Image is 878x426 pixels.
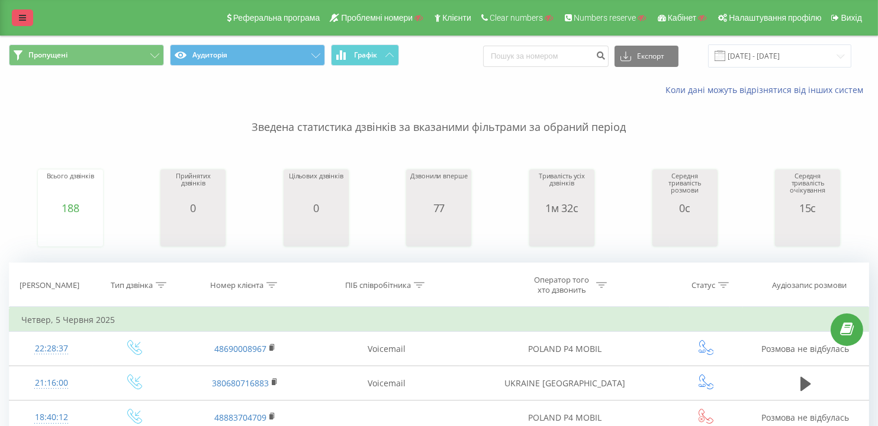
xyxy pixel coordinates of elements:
[460,366,670,401] td: UKRAINE [GEOGRAPHIC_DATA]
[9,96,869,135] p: Зведена статистика дзвінків за вказаними фільтрами за обраний період
[163,202,223,214] div: 0
[665,84,869,95] a: Коли дані можуть відрізнятися вiд інших систем
[729,13,821,23] span: Налаштування профілю
[47,172,94,202] div: Всього дзвінків
[9,44,164,66] button: Пропущені
[111,280,153,290] div: Тип дзвінка
[354,51,377,59] span: Графік
[772,280,847,290] div: Аудіозапис розмови
[9,308,869,332] td: Четвер, 5 Червня 2025
[313,366,460,401] td: Voicemail
[460,332,670,366] td: POLAND P4 MOBIL
[655,202,715,214] div: 0с
[21,371,81,395] div: 21:16:00
[214,412,266,423] a: 48883704709
[289,202,343,214] div: 0
[615,46,678,67] button: Експорт
[692,280,715,290] div: Статус
[331,44,399,66] button: Графік
[21,337,81,360] div: 22:28:37
[233,13,320,23] span: Реферальна програма
[163,172,223,202] div: Прийнятих дзвінків
[214,343,266,354] a: 48690008967
[778,172,837,202] div: Середня тривалість очікування
[410,172,467,202] div: Дзвонили вперше
[212,377,269,389] a: 380680716883
[170,44,325,66] button: Аудиторія
[762,412,850,423] span: Розмова не відбулась
[762,343,850,354] span: Розмова не відбулась
[483,46,609,67] input: Пошук за номером
[530,275,593,295] div: Оператор того хто дзвонить
[655,172,715,202] div: Середня тривалість розмови
[289,172,343,202] div: Цільових дзвінків
[341,13,413,23] span: Проблемні номери
[345,280,411,290] div: ПІБ співробітника
[532,172,591,202] div: Тривалість усіх дзвінків
[313,332,460,366] td: Voicemail
[668,13,697,23] span: Кабінет
[490,13,543,23] span: Clear numbers
[20,280,79,290] div: [PERSON_NAME]
[841,13,862,23] span: Вихід
[410,202,467,214] div: 77
[574,13,636,23] span: Numbers reserve
[210,280,263,290] div: Номер клієнта
[778,202,837,214] div: 15с
[47,202,94,214] div: 188
[532,202,591,214] div: 1м 32с
[442,13,471,23] span: Клієнти
[28,50,67,60] span: Пропущені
